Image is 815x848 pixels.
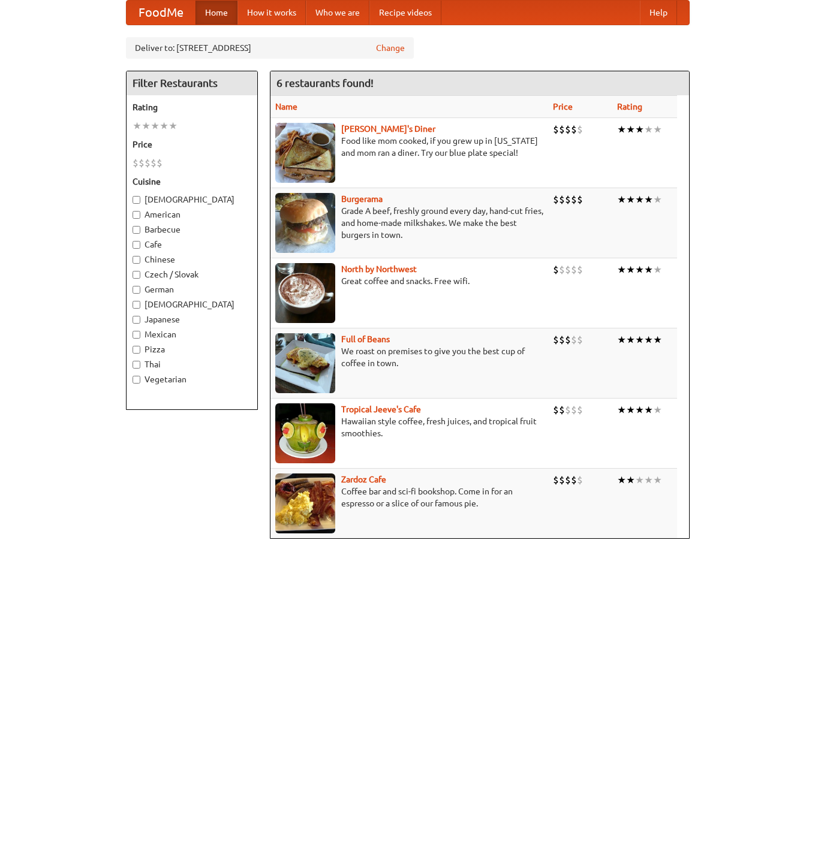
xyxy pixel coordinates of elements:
[617,333,626,346] li: ★
[151,119,160,132] li: ★
[626,403,635,417] li: ★
[133,211,140,219] input: American
[571,333,577,346] li: $
[565,123,571,136] li: $
[145,156,151,170] li: $
[565,333,571,346] li: $
[577,473,583,487] li: $
[559,123,565,136] li: $
[237,1,306,25] a: How it works
[571,473,577,487] li: $
[635,403,644,417] li: ★
[644,193,653,206] li: ★
[133,376,140,384] input: Vegetarian
[306,1,369,25] a: Who we are
[275,485,543,509] p: Coffee bar and sci-fi bookshop. Come in for an espresso or a slice of our famous pie.
[133,286,140,294] input: German
[626,333,635,346] li: ★
[577,193,583,206] li: $
[635,193,644,206] li: ★
[157,156,163,170] li: $
[635,473,644,487] li: ★
[617,263,626,276] li: ★
[142,119,151,132] li: ★
[571,193,577,206] li: $
[133,156,139,170] li: $
[133,316,140,324] input: Japanese
[341,405,421,414] b: Tropical Jeeve's Cafe
[376,42,405,54] a: Change
[653,123,662,136] li: ★
[133,241,140,249] input: Cafe
[635,263,644,276] li: ★
[133,224,251,236] label: Barbecue
[617,403,626,417] li: ★
[644,473,653,487] li: ★
[626,193,635,206] li: ★
[133,254,251,265] label: Chinese
[133,361,140,369] input: Thai
[341,264,417,274] a: North by Northwest
[275,123,335,183] img: sallys.jpg
[133,313,251,325] label: Japanese
[139,156,145,170] li: $
[127,71,257,95] h4: Filter Restaurants
[133,196,140,204] input: [DEMOGRAPHIC_DATA]
[640,1,677,25] a: Help
[626,123,635,136] li: ★
[559,473,565,487] li: $
[133,176,251,188] h5: Cuisine
[275,473,335,533] img: zardoz.jpg
[133,256,140,264] input: Chinese
[553,263,559,276] li: $
[577,263,583,276] li: $
[341,194,383,204] a: Burgerama
[644,403,653,417] li: ★
[341,475,386,484] b: Zardoz Cafe
[553,123,559,136] li: $
[275,403,335,463] img: jeeves.jpg
[653,403,662,417] li: ★
[644,263,653,276] li: ★
[617,123,626,136] li: ★
[341,334,390,344] a: Full of Beans
[341,124,435,134] a: [PERSON_NAME]'s Diner
[559,193,565,206] li: $
[133,271,140,279] input: Czech / Slovak
[133,301,140,309] input: [DEMOGRAPHIC_DATA]
[571,403,577,417] li: $
[160,119,169,132] li: ★
[276,77,374,89] ng-pluralize: 6 restaurants found!
[559,333,565,346] li: $
[169,119,178,132] li: ★
[369,1,441,25] a: Recipe videos
[275,275,543,287] p: Great coffee and snacks. Free wifi.
[653,333,662,346] li: ★
[565,403,571,417] li: $
[133,373,251,385] label: Vegetarian
[126,37,414,59] div: Deliver to: [STREET_ADDRESS]
[133,209,251,221] label: American
[151,156,157,170] li: $
[133,119,142,132] li: ★
[571,263,577,276] li: $
[559,263,565,276] li: $
[133,194,251,206] label: [DEMOGRAPHIC_DATA]
[653,473,662,487] li: ★
[653,193,662,206] li: ★
[559,403,565,417] li: $
[553,193,559,206] li: $
[133,343,251,355] label: Pizza
[617,193,626,206] li: ★
[196,1,237,25] a: Home
[553,102,573,111] a: Price
[626,473,635,487] li: ★
[133,239,251,251] label: Cafe
[577,403,583,417] li: $
[577,333,583,346] li: $
[133,331,140,339] input: Mexican
[133,268,251,280] label: Czech / Slovak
